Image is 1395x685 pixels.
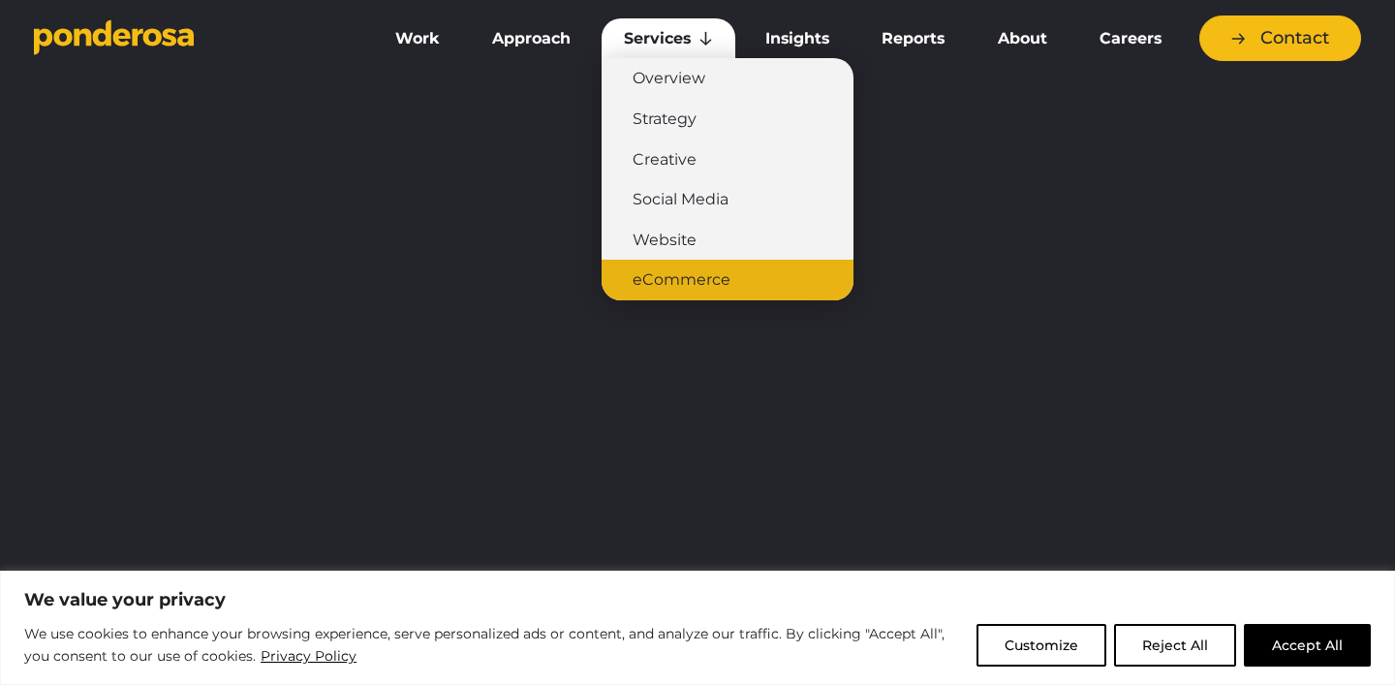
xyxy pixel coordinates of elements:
a: Overview [602,58,853,99]
a: Contact [1199,16,1361,61]
a: Reports [859,18,967,59]
button: Customize [976,624,1106,667]
a: Insights [743,18,852,59]
p: We use cookies to enhance your browsing experience, serve personalized ads or content, and analyz... [24,623,962,669]
a: Go to homepage [34,19,344,58]
p: We value your privacy [24,588,1371,611]
a: Services [602,18,735,59]
a: Social Media [602,179,853,220]
a: Website [602,220,853,261]
a: Strategy [602,99,853,140]
a: Creative [602,140,853,180]
a: Work [373,18,462,59]
a: eCommerce [602,260,853,300]
a: Careers [1077,18,1184,59]
a: About [975,18,1069,59]
button: Reject All [1114,624,1236,667]
button: Accept All [1244,624,1371,667]
a: Approach [470,18,593,59]
a: Privacy Policy [260,644,357,668]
